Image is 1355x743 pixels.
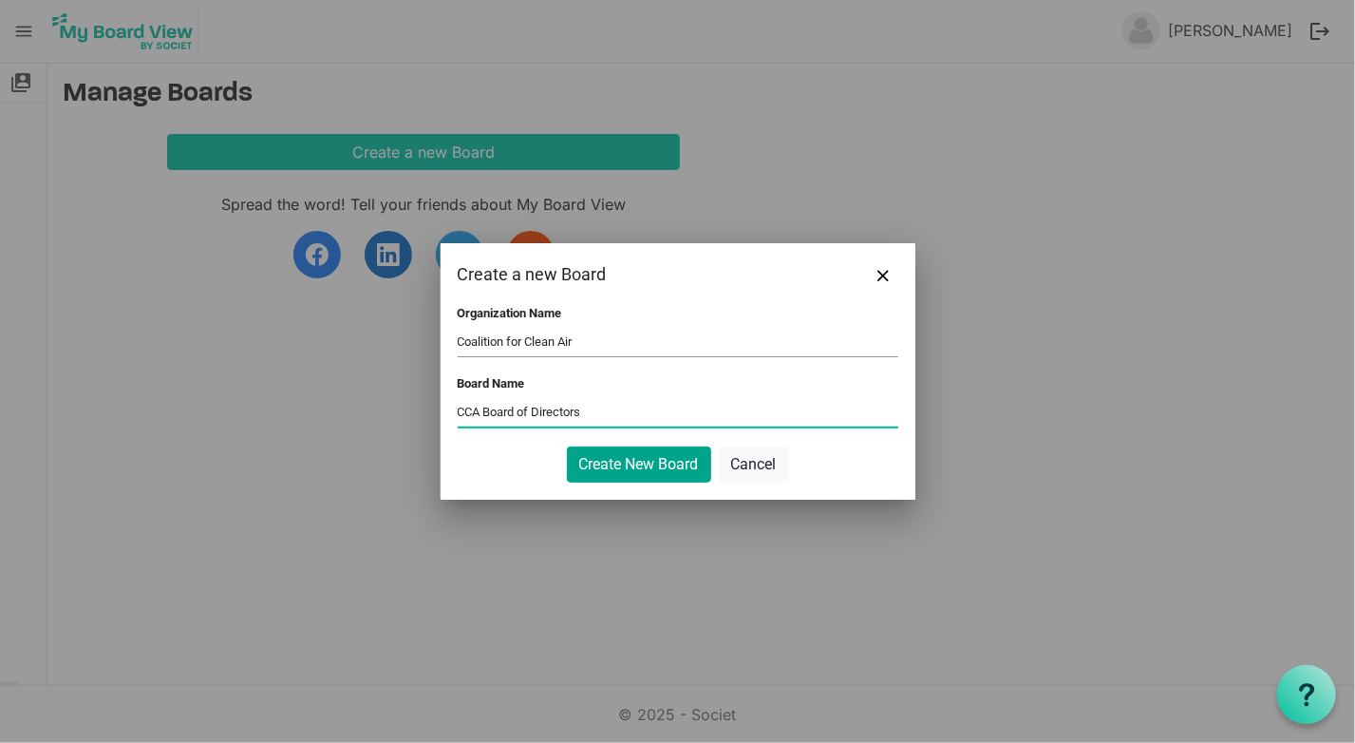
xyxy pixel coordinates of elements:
[458,376,525,391] label: Board Name
[719,447,789,483] button: Cancel
[458,260,810,289] div: Create a new Board
[870,260,898,289] button: Close
[458,306,562,320] label: Organization Name
[567,447,711,483] button: Create New Board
